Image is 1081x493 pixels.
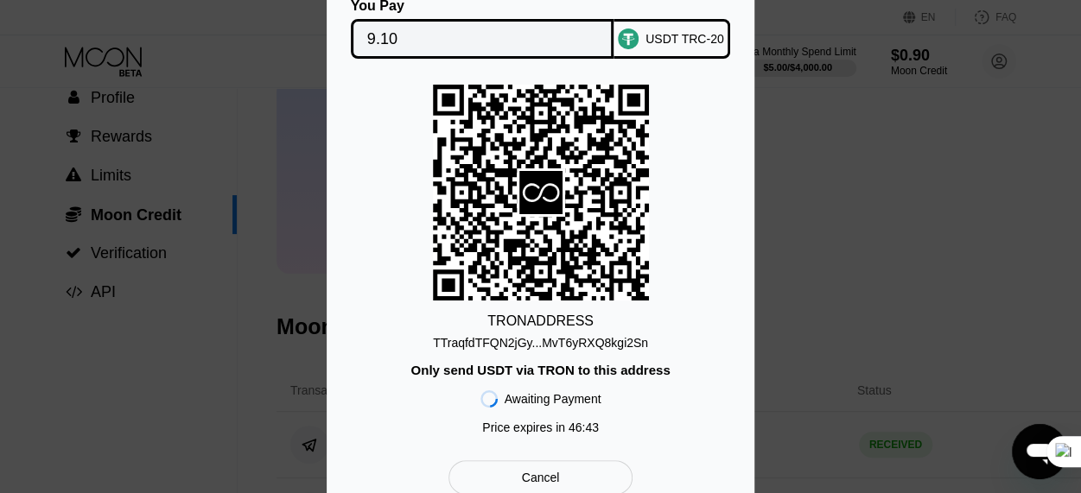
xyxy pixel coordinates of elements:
span: 46 : 43 [569,420,599,434]
div: TTraqfdTFQN2jGy...MvT6yRXQ8kgi2Sn [433,336,648,350]
div: Only send USDT via TRON to this address [410,363,670,377]
div: Awaiting Payment [505,392,601,406]
div: Price expires in [482,420,599,434]
iframe: Button to launch messaging window [1012,424,1067,479]
div: TTraqfdTFQN2jGy...MvT6yRXQ8kgi2Sn [433,329,648,350]
div: Cancel [522,470,560,485]
div: USDT TRC-20 [645,32,724,46]
div: TRON ADDRESS [487,313,594,329]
